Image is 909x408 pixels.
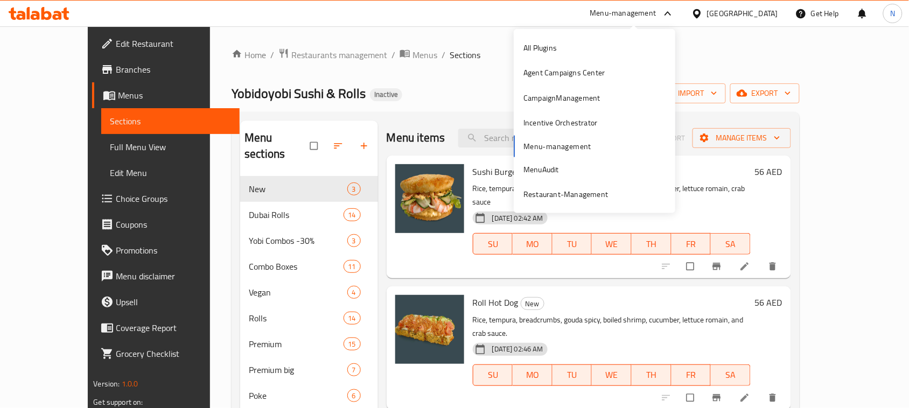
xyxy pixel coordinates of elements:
div: items [347,234,361,247]
span: Select to update [680,256,703,277]
span: Select all sections [304,136,326,156]
span: Vegan [249,286,347,299]
a: Full Menu View [101,134,240,160]
span: 11 [344,262,360,272]
span: [DATE] 02:46 AM [488,344,548,354]
a: Upsell [92,289,240,315]
a: Choice Groups [92,186,240,212]
input: search [458,129,585,147]
span: export [739,87,791,100]
div: All Plugins [523,42,557,54]
button: TH [632,233,672,255]
div: Menu-management [590,7,656,20]
div: Inactive [370,88,402,101]
img: Sushi Burger [395,164,464,233]
div: items [344,208,361,221]
span: Promotions [116,244,231,257]
span: Coverage Report [116,321,231,334]
span: Manage items [701,131,782,145]
div: items [347,389,361,402]
button: WE [592,233,632,255]
span: [DATE] 02:42 AM [488,213,548,223]
span: 14 [344,313,360,323]
h2: Menu items [387,130,445,146]
div: Restaurant-Management [523,188,608,200]
a: Edit Restaurant [92,31,240,57]
span: 4 [348,287,360,298]
button: SU [473,364,513,386]
span: TU [557,367,588,383]
span: WE [596,367,627,383]
a: Promotions [92,237,240,263]
span: New [521,298,544,310]
span: TH [636,367,667,383]
span: Version: [93,377,120,391]
div: Dubai Rolls14 [240,202,378,228]
span: Coupons [116,218,231,231]
a: Menu disclaimer [92,263,240,289]
button: import [657,83,726,103]
span: TU [557,236,588,252]
span: SA [715,367,746,383]
button: MO [513,364,553,386]
span: Restaurants management [291,48,387,61]
button: delete [761,255,787,278]
div: Combo Boxes11 [240,254,378,279]
button: TH [632,364,672,386]
a: Edit menu item [739,261,752,272]
span: Upsell [116,296,231,308]
span: Combo Boxes [249,260,343,273]
span: Full Menu View [110,140,231,153]
div: Premium15 [240,331,378,357]
button: Add section [352,134,378,158]
button: FR [672,364,711,386]
span: New [249,182,347,195]
div: Agent Campaigns Center [523,67,605,79]
span: Menu disclaimer [116,270,231,283]
span: 7 [348,365,360,375]
li: / [442,48,445,61]
span: 3 [348,236,360,246]
span: Premium [249,337,343,350]
a: Coverage Report [92,315,240,341]
span: Sort sections [326,134,352,158]
span: Premium big [249,363,347,376]
span: Inactive [370,90,402,99]
div: Poke [249,389,347,402]
span: 14 [344,210,360,220]
h6: 56 AED [755,295,782,310]
button: SA [711,364,751,386]
button: SA [711,233,751,255]
span: TH [636,236,667,252]
div: items [344,260,361,273]
span: Sections [450,48,480,61]
div: MenuAudit [523,163,559,175]
button: WE [592,364,632,386]
a: Coupons [92,212,240,237]
button: Manage items [693,128,791,148]
span: FR [676,367,707,383]
button: TU [553,233,592,255]
span: Sections [110,115,231,128]
button: MO [513,233,553,255]
div: Incentive Orchestrator [523,117,597,129]
a: Restaurants management [278,48,387,62]
a: Edit menu item [739,392,752,403]
a: Sections [101,108,240,134]
button: export [730,83,800,103]
div: items [347,182,361,195]
span: N [890,8,895,19]
button: SU [473,233,513,255]
span: 15 [344,339,360,349]
div: Yobi Combos -30%3 [240,228,378,254]
span: MO [517,367,548,383]
span: Edit Restaurant [116,37,231,50]
div: CampaignManagement [523,92,600,104]
span: Edit Menu [110,166,231,179]
div: Vegan4 [240,279,378,305]
button: TU [553,364,592,386]
a: Home [232,48,266,61]
button: FR [672,233,711,255]
button: Branch-specific-item [705,255,731,278]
